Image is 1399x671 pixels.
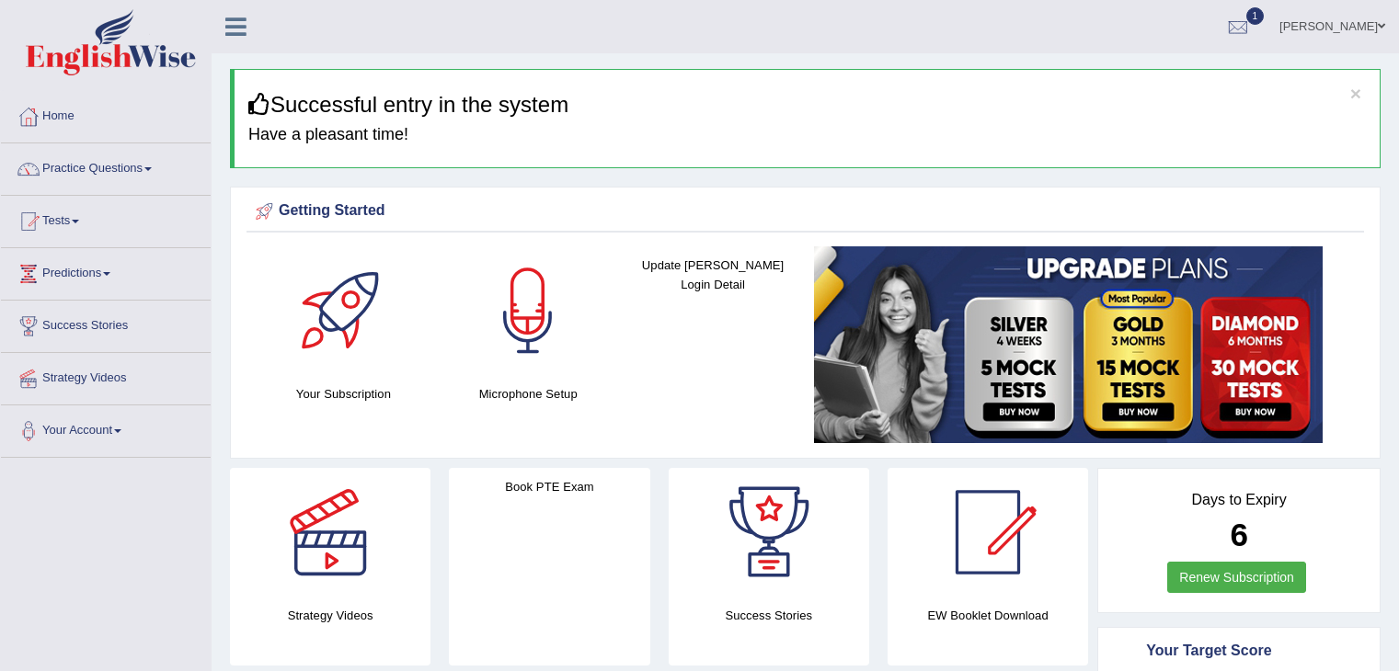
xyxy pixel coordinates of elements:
a: Success Stories [1,301,211,347]
img: small5.jpg [814,246,1323,443]
h4: Book PTE Exam [449,477,649,496]
h4: Success Stories [669,606,869,625]
a: Practice Questions [1,143,211,189]
button: × [1350,84,1361,103]
div: Your Target Score [1118,638,1359,665]
a: Home [1,91,211,137]
a: Predictions [1,248,211,294]
h4: Your Subscription [260,384,427,404]
span: 1 [1246,7,1265,25]
a: Tests [1,196,211,242]
a: Strategy Videos [1,353,211,399]
h4: Days to Expiry [1118,492,1359,508]
a: Your Account [1,405,211,451]
h4: EW Booklet Download [888,606,1088,625]
div: Getting Started [251,198,1359,225]
h4: Strategy Videos [230,606,430,625]
h4: Update [PERSON_NAME] Login Detail [630,256,797,294]
h4: Microphone Setup [445,384,612,404]
b: 6 [1230,517,1247,552]
a: Renew Subscription [1167,562,1306,593]
h3: Successful entry in the system [248,93,1366,117]
h4: Have a pleasant time! [248,126,1366,144]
